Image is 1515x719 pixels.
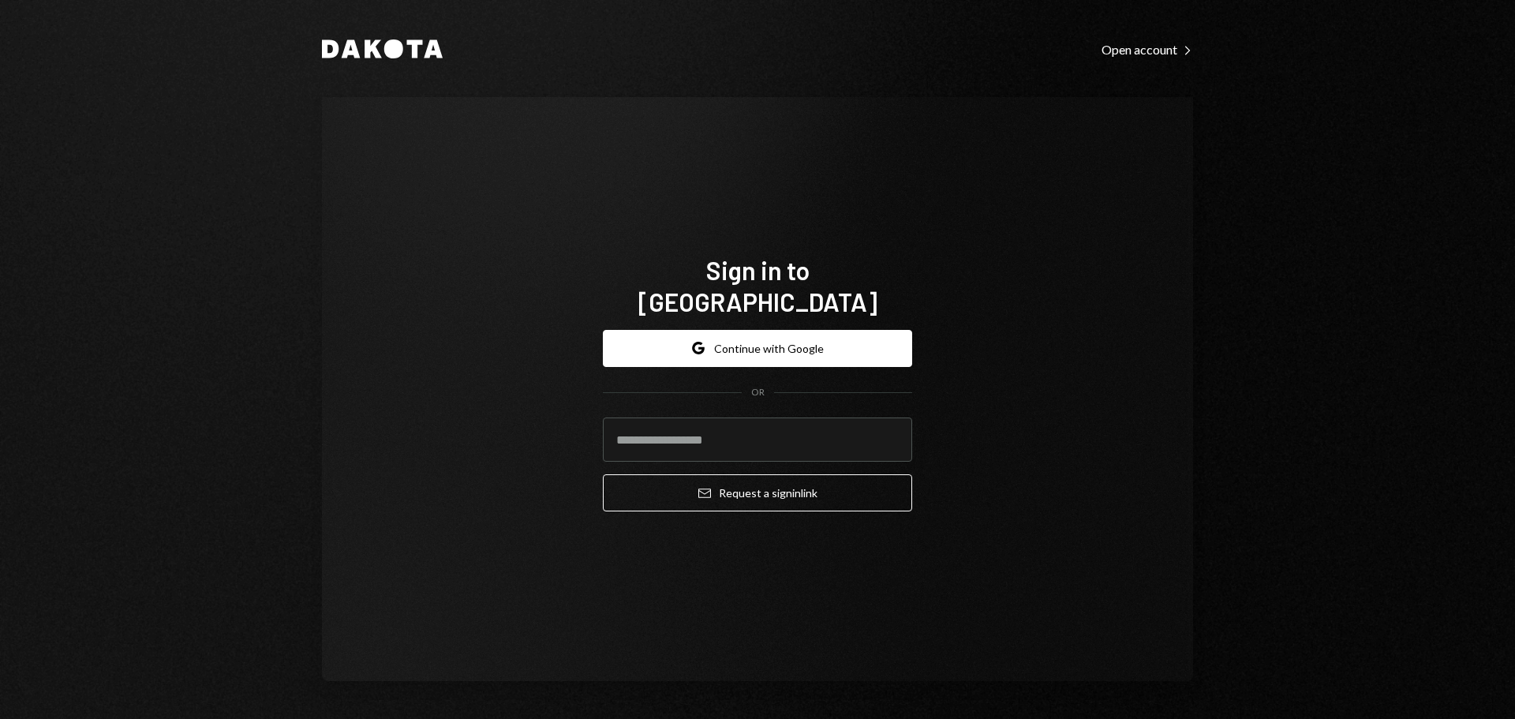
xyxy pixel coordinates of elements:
h1: Sign in to [GEOGRAPHIC_DATA] [603,254,912,317]
a: Open account [1102,40,1193,58]
div: Open account [1102,42,1193,58]
button: Request a signinlink [603,474,912,511]
button: Continue with Google [603,330,912,367]
div: OR [751,386,765,399]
